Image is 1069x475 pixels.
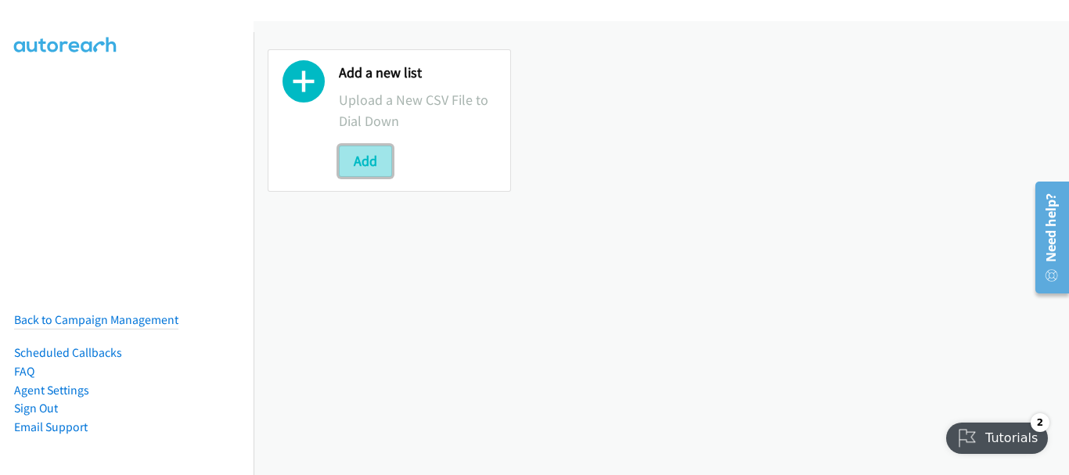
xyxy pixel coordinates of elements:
iframe: Checklist [937,407,1057,463]
h2: Add a new list [339,64,496,82]
a: Email Support [14,419,88,434]
a: Scheduled Callbacks [14,345,122,360]
iframe: Resource Center [1024,175,1069,300]
a: FAQ [14,364,34,379]
p: Upload a New CSV File to Dial Down [339,89,496,131]
a: Sign Out [14,401,58,416]
button: Add [339,146,392,177]
a: Agent Settings [14,383,89,398]
a: Back to Campaign Management [14,312,178,327]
